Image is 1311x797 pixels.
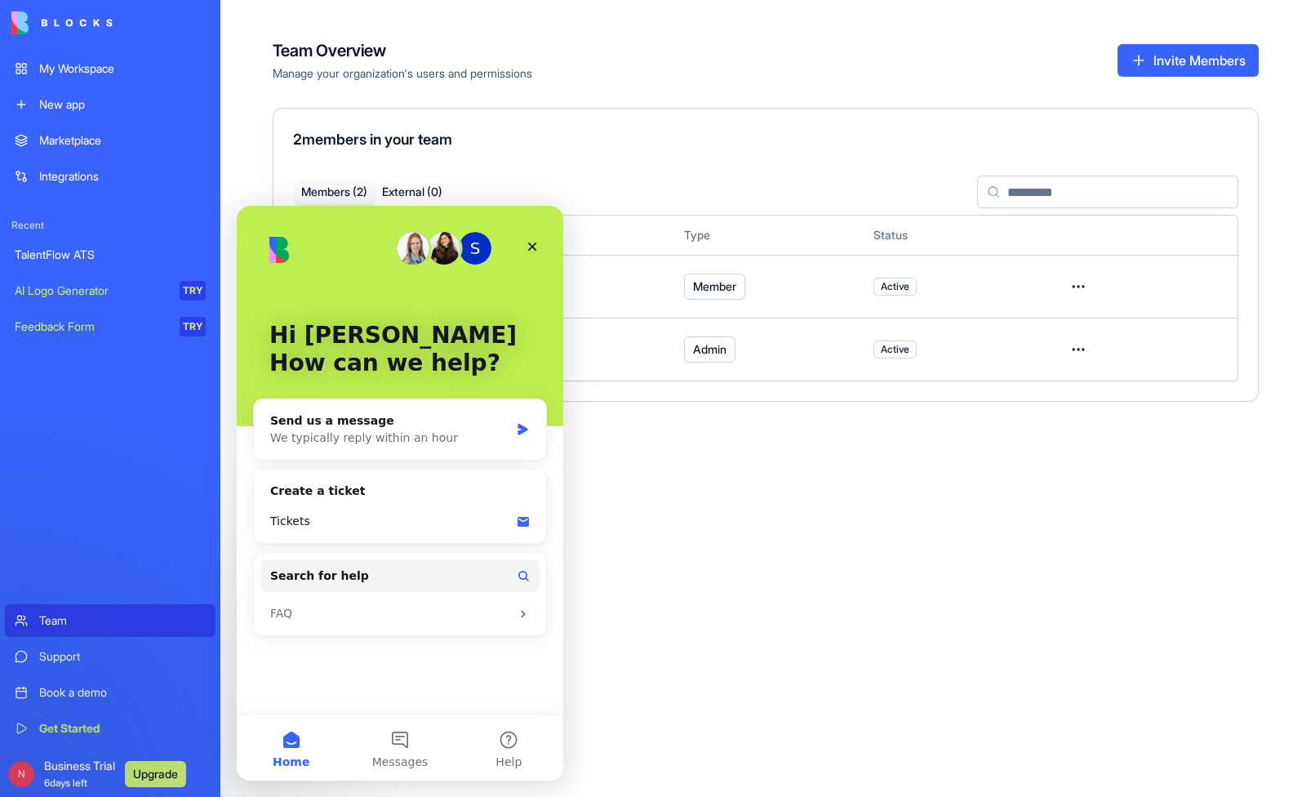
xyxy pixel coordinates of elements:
a: Marketplace [5,124,216,157]
a: My Workspace [5,52,216,85]
button: Member [684,274,745,300]
a: Support [5,640,216,673]
div: Status [873,227,1036,243]
span: Recent [5,219,216,232]
div: New app [39,96,206,113]
span: Active [881,343,909,356]
div: Book a demo [39,684,206,701]
button: Admin [684,336,735,363]
button: Upgrade [125,761,186,787]
span: Business Trial [44,758,115,790]
span: Help [259,550,285,562]
span: 6 days left [44,777,87,789]
div: AI Logo Generator [15,283,168,299]
a: Team [5,604,216,637]
a: Get Started [5,712,216,745]
div: TRY [180,281,206,301]
a: TalentFlow ATS [5,238,216,271]
span: Member [693,278,736,295]
div: My Workspace [39,60,206,77]
img: logo [11,11,113,34]
div: TRY [180,317,206,336]
iframe: Intercom live chat [237,206,563,781]
button: Members ( 2 ) [296,180,374,204]
button: Invite Members [1118,44,1259,77]
h4: Team Overview [273,39,532,62]
button: External ( 0 ) [374,180,452,204]
span: Manage your organization's users and permissions [273,65,532,82]
a: Book a demo [5,676,216,709]
div: Support [39,648,206,665]
span: Active [881,280,909,293]
div: Type [684,227,847,243]
div: Get Started [39,720,206,737]
a: AI Logo GeneratorTRY [5,274,216,307]
div: TalentFlow ATS [15,247,206,263]
div: Integrations [39,168,206,185]
div: Team [39,612,206,629]
div: Feedback Form [15,318,168,335]
a: New app [5,88,216,121]
span: 2 members in your team [293,131,452,148]
a: Feedback FormTRY [5,310,216,343]
a: Integrations [5,160,216,193]
div: Marketplace [39,132,206,149]
span: Admin [693,341,727,358]
span: N [8,761,34,787]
